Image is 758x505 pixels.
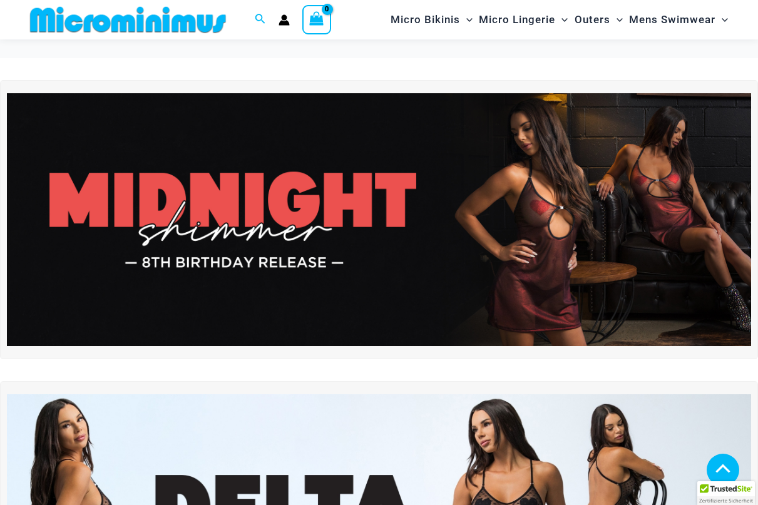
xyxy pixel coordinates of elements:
[279,14,290,26] a: Account icon link
[555,4,568,36] span: Menu Toggle
[697,481,755,505] div: TrustedSite Certified
[571,4,626,36] a: OutersMenu ToggleMenu Toggle
[626,4,731,36] a: Mens SwimwearMenu ToggleMenu Toggle
[25,6,231,34] img: MM SHOP LOGO FLAT
[479,4,555,36] span: Micro Lingerie
[610,4,623,36] span: Menu Toggle
[391,4,460,36] span: Micro Bikinis
[255,12,266,28] a: Search icon link
[386,2,733,38] nav: Site Navigation
[575,4,610,36] span: Outers
[302,5,331,34] a: View Shopping Cart, empty
[387,4,476,36] a: Micro BikinisMenu ToggleMenu Toggle
[715,4,728,36] span: Menu Toggle
[460,4,473,36] span: Menu Toggle
[476,4,571,36] a: Micro LingerieMenu ToggleMenu Toggle
[7,93,751,346] img: Midnight Shimmer Red Dress
[629,4,715,36] span: Mens Swimwear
